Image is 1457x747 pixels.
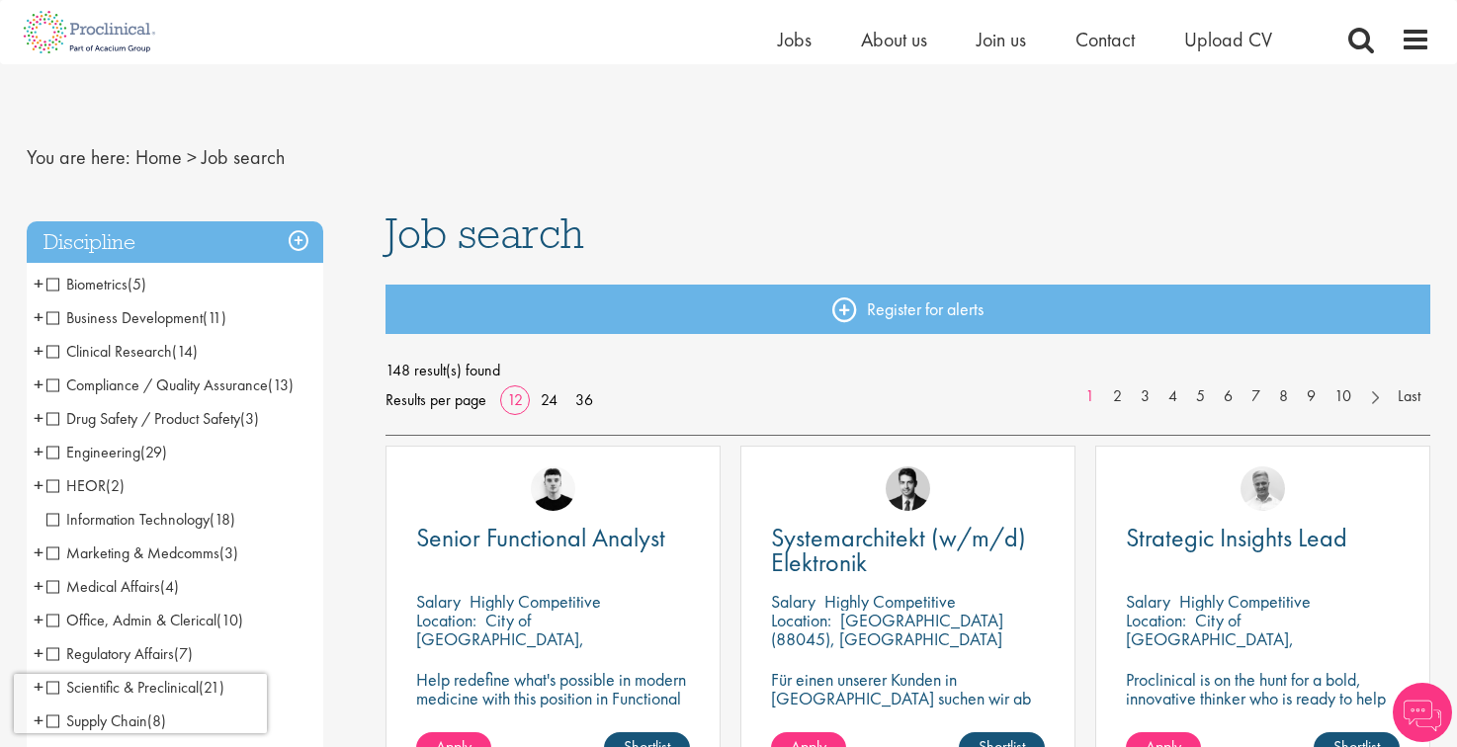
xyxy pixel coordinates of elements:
a: 12 [500,389,530,410]
span: Location: [771,609,831,631]
span: + [34,470,43,500]
a: 9 [1297,385,1326,408]
span: Salary [416,590,461,613]
a: 10 [1325,385,1361,408]
span: Regulatory Affairs [46,643,193,664]
span: (10) [216,610,243,630]
span: > [187,144,197,170]
span: Clinical Research [46,341,198,362]
a: 4 [1158,385,1187,408]
a: 24 [534,389,564,410]
a: Join us [977,27,1026,52]
a: 3 [1131,385,1159,408]
span: HEOR [46,475,106,496]
span: Strategic Insights Lead [1126,521,1347,554]
a: 2 [1103,385,1132,408]
span: Salary [771,590,815,613]
span: (13) [268,374,294,395]
span: Salary [1126,590,1170,613]
span: (14) [172,341,198,362]
p: [GEOGRAPHIC_DATA] (88045), [GEOGRAPHIC_DATA] [771,609,1003,650]
span: Drug Safety / Product Safety [46,408,259,429]
span: HEOR [46,475,125,496]
span: Senior Functional Analyst [416,521,665,554]
span: (3) [219,542,238,563]
span: Office, Admin & Clerical [46,610,243,630]
img: Thomas Wenig [886,466,930,511]
span: + [34,672,43,702]
span: (4) [160,576,179,597]
p: City of [GEOGRAPHIC_DATA], [GEOGRAPHIC_DATA] [416,609,584,669]
span: + [34,437,43,466]
span: Jobs [778,27,812,52]
span: Job search [386,207,584,260]
span: + [34,302,43,332]
p: Highly Competitive [824,590,956,613]
span: (5) [128,274,146,294]
iframe: reCAPTCHA [14,674,267,733]
span: About us [861,27,927,52]
span: + [34,605,43,634]
span: Systemarchitekt (w/m/d) Elektronik [771,521,1026,579]
span: Marketing & Medcomms [46,542,238,563]
span: Engineering [46,442,140,462]
span: Drug Safety / Product Safety [46,408,240,429]
span: + [34,638,43,668]
a: 5 [1186,385,1215,408]
span: Medical Affairs [46,576,179,597]
p: Highly Competitive [1179,590,1311,613]
span: Information Technology [46,509,210,530]
span: Office, Admin & Clerical [46,610,216,630]
span: + [34,336,43,366]
a: 6 [1214,385,1243,408]
a: Contact [1075,27,1135,52]
span: Marketing & Medcomms [46,542,219,563]
img: Joshua Bye [1241,466,1285,511]
span: (2) [106,475,125,496]
span: (18) [210,509,235,530]
a: Register for alerts [386,285,1431,334]
img: Patrick Melody [531,466,575,511]
span: Results per page [386,385,486,415]
span: + [34,370,43,399]
span: Business Development [46,307,226,328]
span: (3) [240,408,259,429]
p: City of [GEOGRAPHIC_DATA], [GEOGRAPHIC_DATA] [1126,609,1294,669]
span: Medical Affairs [46,576,160,597]
span: + [34,571,43,601]
a: Upload CV [1184,27,1272,52]
span: Information Technology [46,509,235,530]
span: (7) [174,643,193,664]
p: Proclinical is on the hunt for a bold, innovative thinker who is ready to help push the boundarie... [1126,670,1400,745]
a: Last [1388,385,1430,408]
a: Senior Functional Analyst [416,526,690,550]
a: 36 [568,389,600,410]
a: 7 [1242,385,1270,408]
p: Für einen unserer Kunden in [GEOGRAPHIC_DATA] suchen wir ab sofort einen Leitenden Systemarchitek... [771,670,1045,745]
span: Biometrics [46,274,146,294]
p: Highly Competitive [470,590,601,613]
span: 148 result(s) found [386,356,1431,385]
div: Discipline [27,221,323,264]
span: + [34,538,43,567]
span: Compliance / Quality Assurance [46,374,268,395]
span: Biometrics [46,274,128,294]
span: Regulatory Affairs [46,643,174,664]
span: + [34,403,43,433]
span: Location: [416,609,476,631]
span: Business Development [46,307,203,328]
a: Systemarchitekt (w/m/d) Elektronik [771,526,1045,575]
a: breadcrumb link [135,144,182,170]
span: + [34,269,43,298]
span: Engineering [46,442,167,462]
a: 8 [1269,385,1298,408]
span: Location: [1126,609,1186,631]
span: (11) [203,307,226,328]
span: Clinical Research [46,341,172,362]
span: Job search [202,144,285,170]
